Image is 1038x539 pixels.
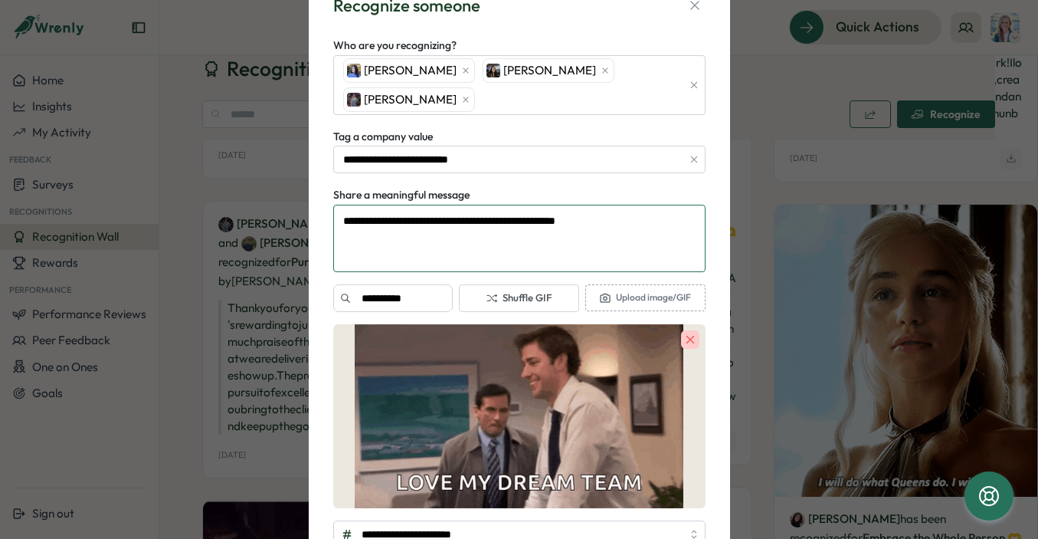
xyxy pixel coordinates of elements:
[347,93,361,107] img: Deepika Ramachandran
[364,91,457,108] span: [PERSON_NAME]
[347,64,361,77] img: Emily Edwards
[459,284,579,312] button: Shuffle GIF
[333,129,433,146] label: Tag a company value
[486,64,500,77] img: Ashley Jessen
[333,324,706,508] img: gif
[364,62,457,79] span: [PERSON_NAME]
[503,62,596,79] span: [PERSON_NAME]
[333,38,457,54] label: Who are you recognizing?
[333,187,470,204] label: Share a meaningful message
[486,291,552,305] span: Shuffle GIF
